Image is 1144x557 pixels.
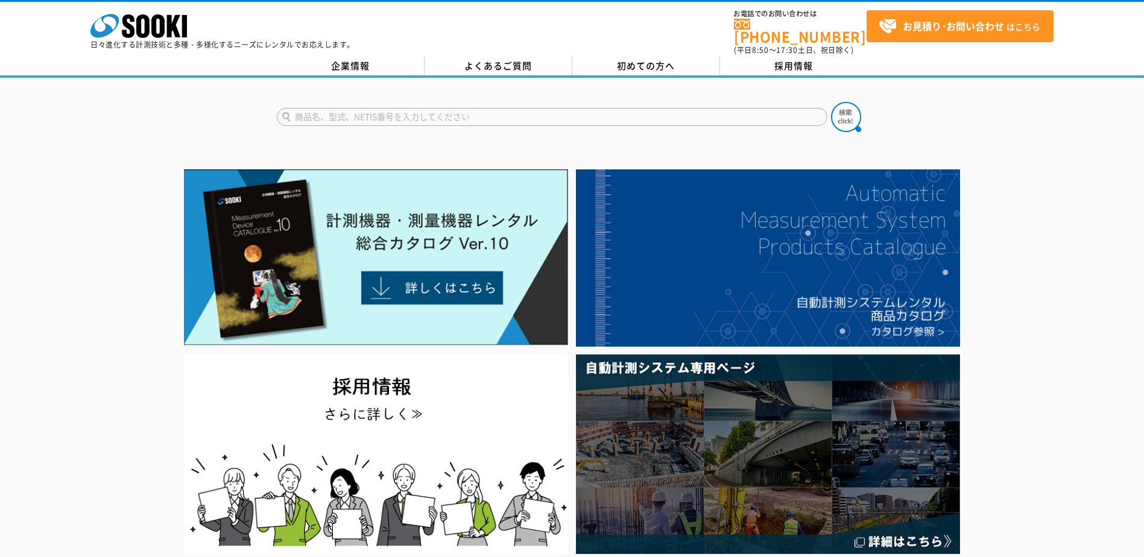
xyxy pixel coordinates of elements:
[572,57,720,75] a: 初めての方へ
[734,45,853,55] span: (平日 ～ 土日、祝日除く)
[425,57,572,75] a: よくあるご質問
[277,57,425,75] a: 企業情報
[879,17,1040,36] span: はこちら
[277,108,827,126] input: 商品名、型式、NETIS番号を入力してください
[576,354,960,554] img: 自動計測システム専用ページ
[752,45,769,55] span: 8:50
[90,41,355,48] p: 日々進化する計測技術と多種・多様化するニーズにレンタルでお応えします。
[734,10,867,17] span: お電話でのお問い合わせは
[184,354,568,554] img: SOOKI recruit
[776,45,798,55] span: 17:30
[576,169,960,347] img: 自動計測システムカタログ
[831,102,861,132] img: btn_search.png
[867,10,1054,42] a: お見積り･お問い合わせはこちら
[903,19,1004,33] strong: お見積り･お問い合わせ
[617,59,675,72] span: 初めての方へ
[720,57,868,75] a: 採用情報
[184,169,568,345] img: Catalog Ver10
[734,19,867,43] a: [PHONE_NUMBER]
